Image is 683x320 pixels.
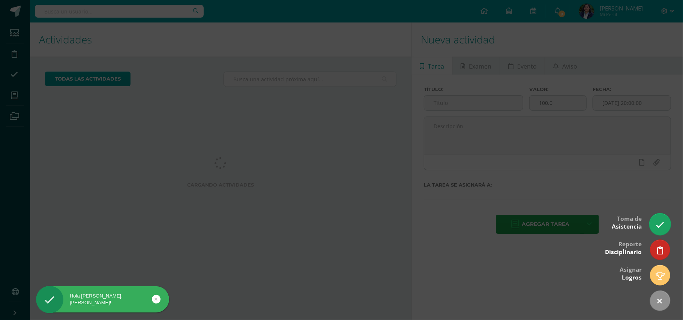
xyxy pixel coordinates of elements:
span: Logros [622,274,642,281]
div: Asignar [620,261,642,285]
span: Asistencia [612,223,642,230]
span: Disciplinario [605,248,642,256]
div: Hola [PERSON_NAME], [PERSON_NAME]! [36,293,169,306]
div: Reporte [605,235,642,260]
div: Toma de [612,210,642,234]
